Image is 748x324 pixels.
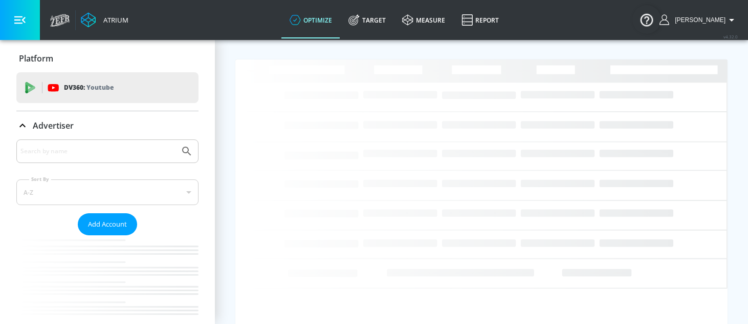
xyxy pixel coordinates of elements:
[19,53,53,64] p: Platform
[81,12,128,28] a: Atrium
[453,2,507,38] a: Report
[659,14,738,26] button: [PERSON_NAME]
[723,34,738,39] span: v 4.32.0
[29,176,51,183] label: Sort By
[88,218,127,230] span: Add Account
[16,72,199,103] div: DV360: Youtube
[671,16,725,24] span: login as: emily.shoemaker@zefr.com
[86,82,114,93] p: Youtube
[281,2,340,38] a: optimize
[99,15,128,25] div: Atrium
[394,2,453,38] a: measure
[16,179,199,205] div: A-Z
[340,2,394,38] a: Target
[64,82,114,93] p: DV360:
[33,120,74,131] p: Advertiser
[78,213,137,235] button: Add Account
[20,145,175,158] input: Search by name
[632,5,661,34] button: Open Resource Center
[16,111,199,140] div: Advertiser
[16,44,199,73] div: Platform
